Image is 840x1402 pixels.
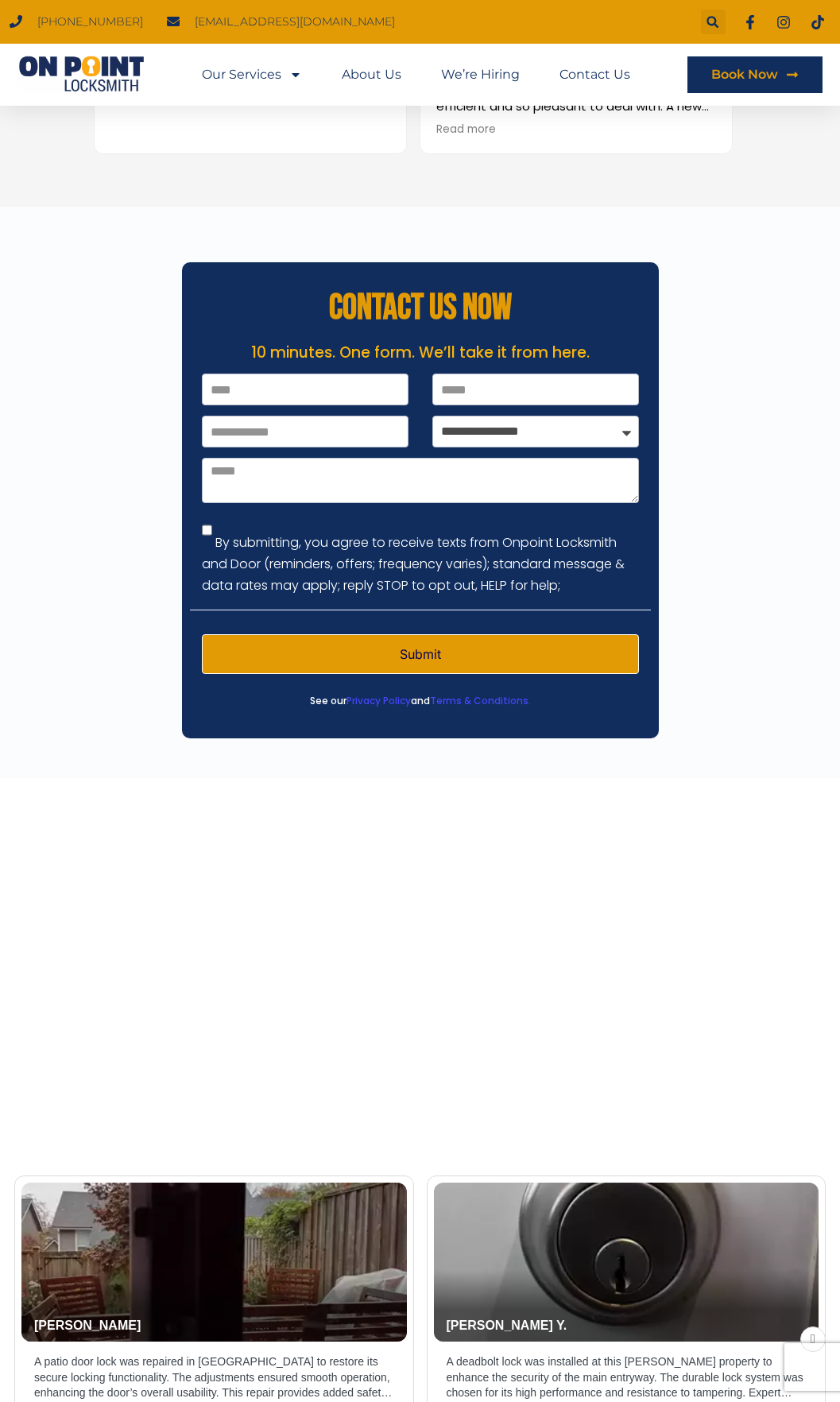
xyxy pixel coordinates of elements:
button: Submit [202,634,639,674]
a: Contact Us [559,56,630,93]
div: Search [701,10,726,34]
h2: CONTACT US NOW [190,290,651,326]
p: A patio door lock was repaired in [GEOGRAPHIC_DATA] to restore its secure locking functionality. ... [34,1354,394,1402]
nav: Menu [202,56,630,93]
form: Contact Form [202,374,639,684]
span: [PHONE_NUMBER] [33,11,143,33]
a: About Us [342,56,401,93]
p: A deadbolt lock was installed at this [PERSON_NAME] property to enhance the security of the main ... [447,1354,807,1402]
a: We’re Hiring [441,56,520,93]
span: [EMAIL_ADDRESS][DOMAIN_NAME] [191,11,395,33]
span: Submit [400,648,441,660]
p: [PERSON_NAME] Y. [447,1318,803,1334]
label: By submitting, you agree to receive texts from Onpoint Locksmith and Door (reminders, offers; fre... [202,533,625,594]
p: [PERSON_NAME] [34,1318,390,1334]
a: Terms & Conditions. [430,694,531,707]
a: Privacy Policy [346,694,411,707]
a: Our Services [202,56,302,93]
a: Book Now [687,56,823,93]
p: See our and [190,690,651,713]
span: Book Now [711,68,778,81]
span: Read more [436,122,496,137]
p: 10 minutes. One form. We’ll take it from here. [190,342,651,365]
